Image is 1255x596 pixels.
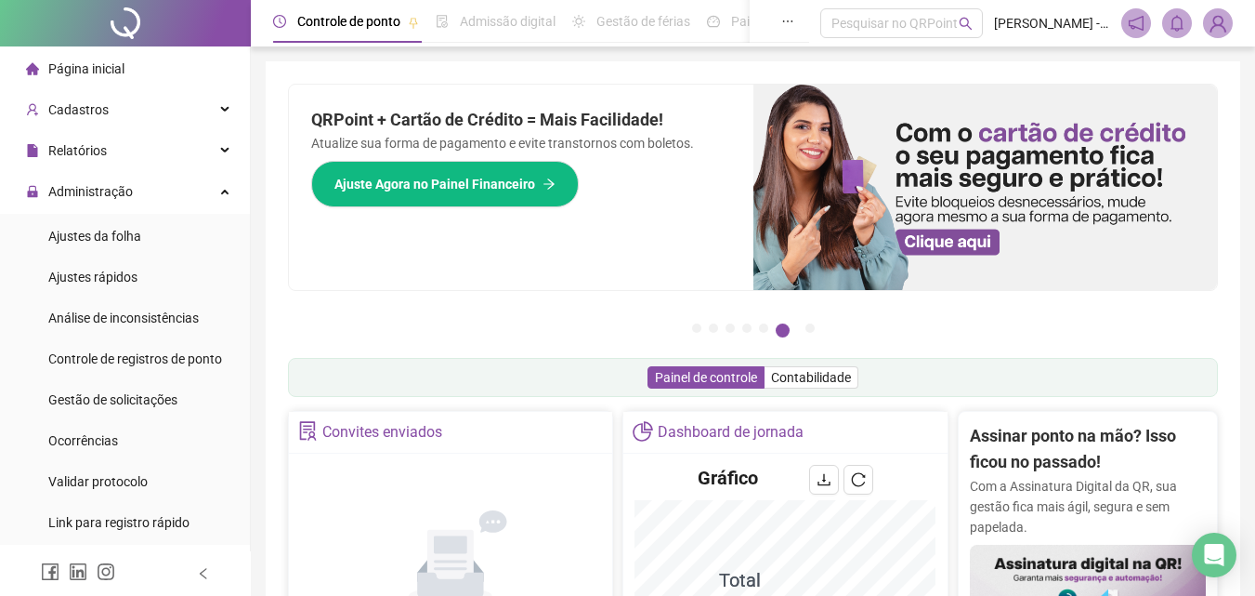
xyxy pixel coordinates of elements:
[805,324,815,333] button: 7
[707,15,720,28] span: dashboard
[436,15,449,28] span: file-done
[655,370,757,385] span: Painel de controle
[97,563,115,581] span: instagram
[298,421,318,441] span: solution
[48,143,107,158] span: Relatórios
[1128,15,1144,32] span: notification
[311,133,731,153] p: Atualize sua forma de pagamento e evite transtornos com boletos.
[851,472,866,487] span: reload
[69,563,87,581] span: linkedin
[970,476,1206,537] p: Com a Assinatura Digital da QR, sua gestão fica mais ágil, segura e sem papelada.
[742,324,752,333] button: 4
[994,13,1110,33] span: [PERSON_NAME] - [PERSON_NAME]
[970,423,1206,476] h2: Assinar ponto na mão? Isso ficou no passado!
[41,563,59,581] span: facebook
[48,351,222,366] span: Controle de registros de ponto
[48,474,148,489] span: Validar protocolo
[698,465,758,491] h4: Gráfico
[759,324,768,333] button: 5
[48,270,137,285] span: Ajustes rápidos
[1169,15,1185,32] span: bell
[959,17,973,31] span: search
[48,229,141,244] span: Ajustes da folha
[633,421,652,441] span: pie-chart
[311,107,731,133] h2: QRPoint + Cartão de Crédito = Mais Facilidade!
[297,14,400,29] span: Controle de ponto
[460,14,556,29] span: Admissão digital
[48,433,118,448] span: Ocorrências
[726,324,735,333] button: 3
[26,144,39,157] span: file
[1192,533,1236,577] div: Open Intercom Messenger
[731,14,804,29] span: Painel do DP
[776,324,790,338] button: 6
[408,17,419,28] span: pushpin
[48,311,199,325] span: Análise de inconsistências
[311,161,579,207] button: Ajuste Agora no Painel Financeiro
[322,417,442,448] div: Convites enviados
[48,184,133,199] span: Administração
[753,85,1218,290] img: banner%2F75947b42-3b94-469c-a360-407c2d3115d7.png
[658,417,804,448] div: Dashboard de jornada
[572,15,585,28] span: sun
[48,392,177,407] span: Gestão de solicitações
[48,515,190,530] span: Link para registro rápido
[709,324,718,333] button: 2
[817,472,831,487] span: download
[692,324,701,333] button: 1
[26,185,39,198] span: lock
[26,62,39,75] span: home
[273,15,286,28] span: clock-circle
[48,61,124,76] span: Página inicial
[26,103,39,116] span: user-add
[781,15,794,28] span: ellipsis
[197,567,210,580] span: left
[543,178,556,191] span: arrow-right
[48,102,109,117] span: Cadastros
[1204,9,1232,37] img: 83557
[334,174,535,194] span: Ajuste Agora no Painel Financeiro
[596,14,690,29] span: Gestão de férias
[771,370,851,385] span: Contabilidade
